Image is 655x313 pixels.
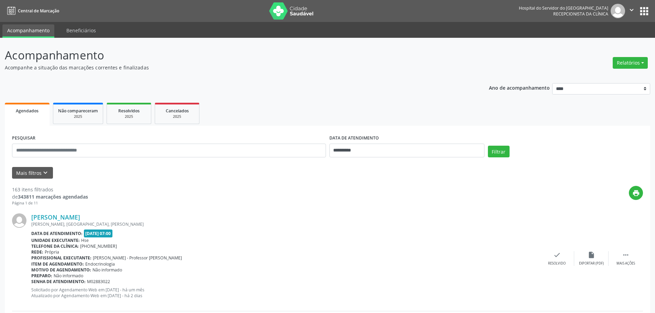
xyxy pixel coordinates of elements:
span: Cancelados [166,108,189,114]
div: Exportar (PDF) [579,261,604,266]
b: Data de atendimento: [31,231,83,236]
a: Central de Marcação [5,5,59,16]
button: Mais filtroskeyboard_arrow_down [12,167,53,179]
button: Filtrar [488,146,510,157]
span: [DATE] 07:00 [84,230,113,237]
p: Acompanhe a situação das marcações correntes e finalizadas [5,64,457,71]
div: [PERSON_NAME], [GEOGRAPHIC_DATA], [PERSON_NAME] [31,221,540,227]
p: Solicitado por Agendamento Web em [DATE] - há um mês Atualizado por Agendamento Web em [DATE] - h... [31,287,540,299]
a: Acompanhamento [2,24,54,38]
b: Rede: [31,249,43,255]
i: check [553,251,561,259]
a: Beneficiários [62,24,101,36]
div: 2025 [160,114,194,119]
b: Item de agendamento: [31,261,84,267]
span: Não compareceram [58,108,98,114]
label: PESQUISAR [12,133,35,144]
b: Preparo: [31,273,52,279]
span: Central de Marcação [18,8,59,14]
span: Resolvidos [118,108,140,114]
button:  [625,4,638,18]
strong: 343811 marcações agendadas [18,193,88,200]
i: keyboard_arrow_down [42,169,49,177]
button: apps [638,5,650,17]
span: Não informado [54,273,83,279]
p: Ano de acompanhamento [489,83,550,92]
i:  [622,251,630,259]
label: DATA DE ATENDIMENTO [329,133,379,144]
span: Recepcionista da clínica [553,11,608,17]
span: Endocrinologia [85,261,115,267]
b: Motivo de agendamento: [31,267,91,273]
div: Página 1 de 11 [12,200,88,206]
div: 2025 [58,114,98,119]
div: Mais ações [616,261,635,266]
i: print [632,189,640,197]
b: Unidade executante: [31,237,80,243]
div: 163 itens filtrados [12,186,88,193]
span: Não informado [92,267,122,273]
b: Senha de atendimento: [31,279,86,284]
i: insert_drive_file [588,251,595,259]
img: img [611,4,625,18]
span: M02883022 [87,279,110,284]
span: [PERSON_NAME] - Professor [PERSON_NAME] [93,255,182,261]
img: img [12,213,26,228]
span: [PHONE_NUMBER] [80,243,117,249]
b: Profissional executante: [31,255,91,261]
div: Hospital do Servidor do [GEOGRAPHIC_DATA] [519,5,608,11]
button: print [629,186,643,200]
b: Telefone da clínica: [31,243,79,249]
span: Agendados [16,108,39,114]
div: Resolvido [548,261,566,266]
i:  [628,6,635,14]
div: 2025 [112,114,146,119]
span: Própria [45,249,59,255]
div: de [12,193,88,200]
a: [PERSON_NAME] [31,213,80,221]
button: Relatórios [613,57,648,69]
span: Hse [81,237,89,243]
p: Acompanhamento [5,47,457,64]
